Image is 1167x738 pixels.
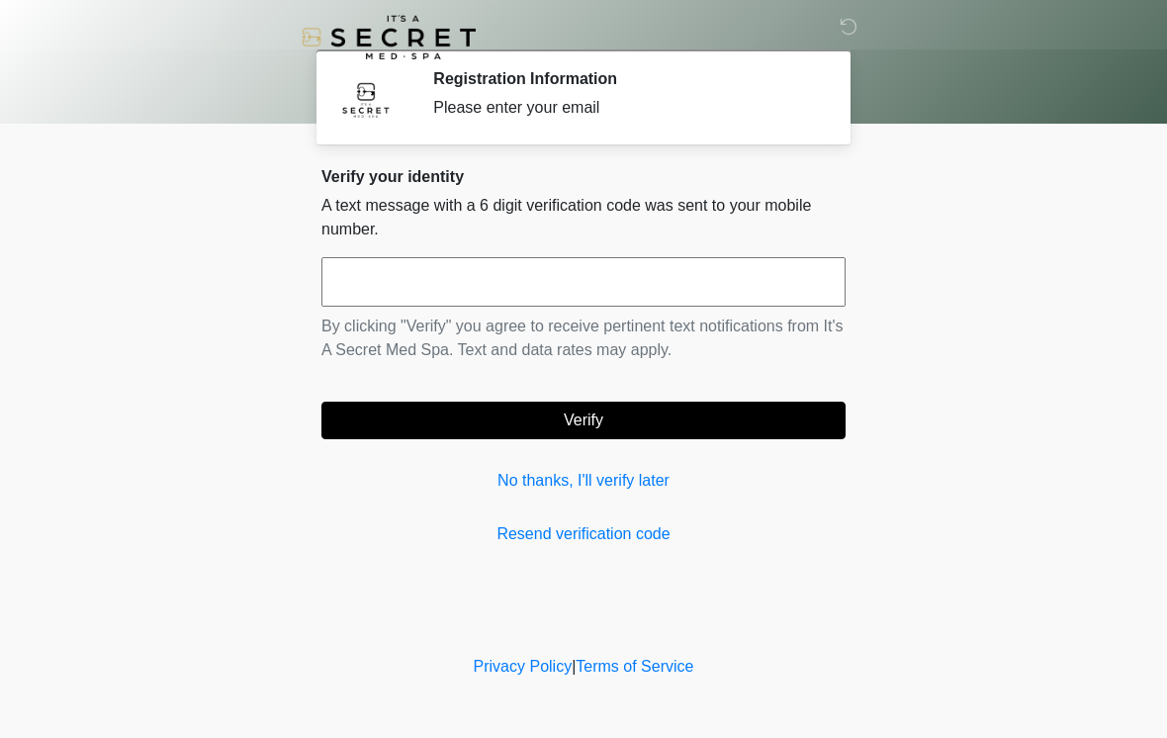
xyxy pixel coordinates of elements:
img: Agent Avatar [336,69,396,129]
a: Terms of Service [576,658,693,675]
img: It's A Secret Med Spa Logo [302,15,476,59]
a: No thanks, I'll verify later [321,469,846,493]
a: | [572,658,576,675]
h2: Verify your identity [321,167,846,186]
button: Verify [321,402,846,439]
div: Please enter your email [433,96,816,120]
p: By clicking "Verify" you agree to receive pertinent text notifications from It's A Secret Med Spa... [321,315,846,362]
a: Resend verification code [321,522,846,546]
p: A text message with a 6 digit verification code was sent to your mobile number. [321,194,846,241]
a: Privacy Policy [474,658,573,675]
h2: Registration Information [433,69,816,88]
